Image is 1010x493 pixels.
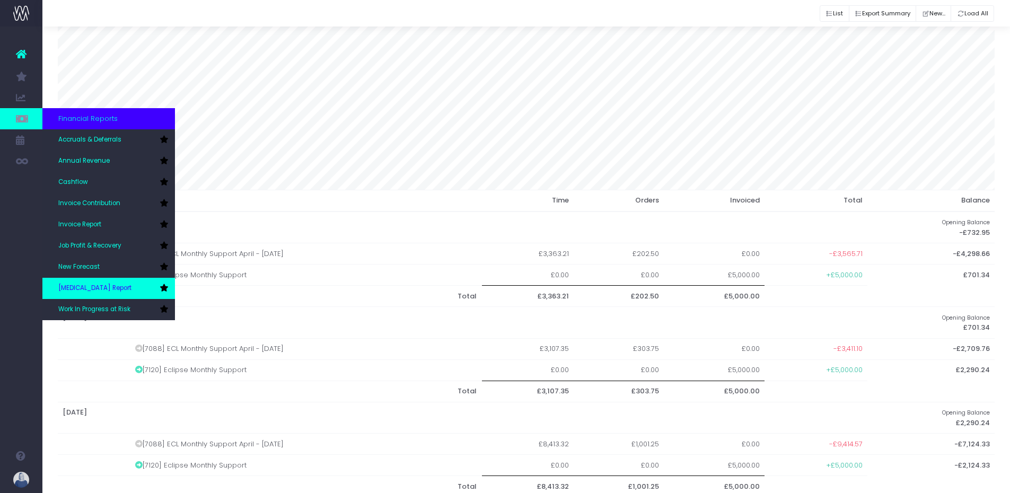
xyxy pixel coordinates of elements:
span: Annual Revenue [58,156,110,166]
td: [7088] ECL Monthly Support April - [DATE] [130,338,482,359]
a: Cashflow [42,172,175,193]
a: New Forecast [42,257,175,278]
img: images/default_profile_image.png [13,472,29,488]
button: Export Summary [849,5,917,22]
a: Annual Revenue [42,151,175,172]
span: Financial Reports [58,113,118,124]
td: £3,107.35 [482,338,574,359]
th: Time [482,190,574,212]
td: [7088] ECL Monthly Support April - [DATE] [130,243,482,265]
button: New... [916,5,951,22]
th: -£732.95 [867,212,995,243]
th: Total [765,190,867,212]
span: -£3,565.71 [829,249,863,259]
span: +£5,000.00 [826,365,863,375]
th: -£4,298.66 [867,243,995,265]
td: £0.00 [664,338,765,359]
a: Job Profit & Recovery [42,235,175,257]
th: Job [130,190,482,212]
span: Invoice Report [58,220,101,230]
td: £5,000.00 [664,455,765,476]
th: Invoiced [664,190,765,212]
td: £0.00 [664,434,765,455]
td: £202.50 [574,243,664,265]
th: Total [130,381,482,402]
th: £5,000.00 [664,286,765,307]
td: £5,000.00 [664,359,765,381]
th: Balance [867,190,995,212]
a: [MEDICAL_DATA] Report [42,278,175,299]
td: £0.00 [482,265,574,286]
td: £0.00 [482,359,574,381]
th: £202.50 [574,286,664,307]
button: Load All [951,5,994,22]
th: -£7,124.33 [867,434,995,455]
span: Job Profit & Recovery [58,241,121,251]
span: [MEDICAL_DATA] Report [58,284,131,293]
span: Work In Progress at Risk [58,305,130,314]
td: £8,413.32 [482,434,574,455]
th: £701.34 [867,265,995,286]
th: [DATE] [58,307,868,339]
th: £3,363.21 [482,286,574,307]
td: £0.00 [574,455,664,476]
small: Opening Balance [942,312,990,322]
td: £0.00 [664,243,765,265]
th: -£2,124.33 [867,455,995,476]
td: £0.00 [574,265,664,286]
span: New Forecast [58,262,100,272]
small: Opening Balance [942,217,990,226]
th: £5,000.00 [664,381,765,402]
td: [7120] Eclipse Monthly Support [130,359,482,381]
td: [7088] ECL Monthly Support April - [DATE] [130,434,482,455]
th: £2,290.24 [867,402,995,434]
th: £701.34 [867,307,995,339]
th: [DATE] [58,212,868,243]
th: Total [130,286,482,307]
small: Opening Balance [942,407,990,417]
a: Invoice Contribution [42,193,175,214]
button: List [820,5,849,22]
span: -£3,411.10 [833,344,863,354]
th: Orders [574,190,664,212]
td: £303.75 [574,338,664,359]
td: [7120] Eclipse Monthly Support [130,265,482,286]
td: £1,001.25 [574,434,664,455]
td: £5,000.00 [664,265,765,286]
a: Work In Progress at Risk [42,299,175,320]
th: £2,290.24 [867,359,995,381]
a: Invoice Report [42,214,175,235]
td: £0.00 [574,359,664,381]
th: -£2,709.76 [867,338,995,359]
span: +£5,000.00 [826,270,863,280]
span: Invoice Contribution [58,199,120,208]
span: Cashflow [58,178,88,187]
th: £3,107.35 [482,381,574,402]
td: £3,363.21 [482,243,574,265]
span: Accruals & Deferrals [58,135,121,145]
th: [DATE] [58,402,868,434]
td: [7120] Eclipse Monthly Support [130,455,482,476]
span: +£5,000.00 [826,460,863,471]
td: £0.00 [482,455,574,476]
span: -£9,414.57 [829,439,863,450]
a: Accruals & Deferrals [42,129,175,151]
th: £303.75 [574,381,664,402]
